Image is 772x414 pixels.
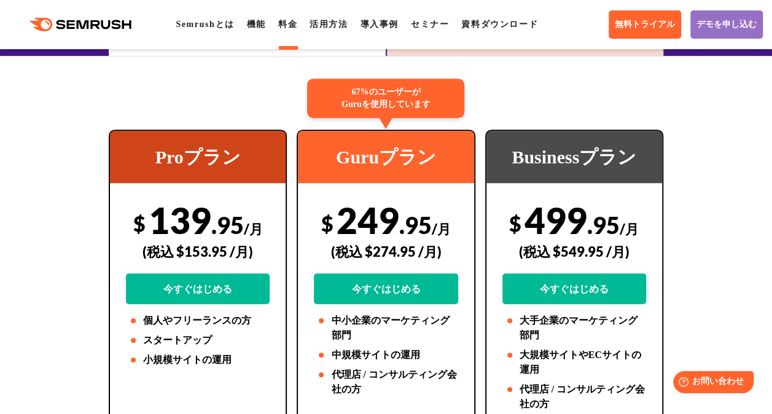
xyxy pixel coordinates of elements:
[461,20,538,29] a: 資料ダウンロード
[587,211,620,239] span: .95
[126,273,270,304] a: 今すぐはじめる
[176,20,234,29] a: Semrushとは
[126,353,270,367] li: 小規模サイトの運用
[314,198,458,304] div: 249
[502,230,646,273] div: (税込 $549.95 /月)
[314,230,458,273] div: (税込 $274.95 /月)
[502,273,646,304] a: 今すぐはじめる
[244,221,263,237] span: /月
[620,221,639,237] span: /月
[615,19,675,30] span: 無料トライアル
[321,211,333,236] span: $
[310,20,348,29] a: 活用方法
[486,131,662,183] div: Businessプラン
[314,367,458,397] li: 代理店 / コンサルティング会社の方
[399,211,432,239] span: .95
[509,211,521,236] span: $
[126,333,270,348] li: スタートアップ
[502,382,646,412] li: 代理店 / コンサルティング会社の方
[696,19,757,30] span: デモを申し込む
[126,198,270,304] div: 139
[502,198,646,304] div: 499
[411,20,449,29] a: セミナー
[663,366,758,400] iframe: Help widget launcher
[247,20,266,29] a: 機能
[126,313,270,328] li: 個人やフリーランスの方
[502,313,646,343] li: 大手企業のマーケティング部門
[690,10,763,39] a: デモを申し込む
[307,79,464,118] div: 67%のユーザーが Guruを使用しています
[110,131,286,183] div: Proプラン
[502,348,646,377] li: 大規模サイトやECサイトの運用
[211,211,244,239] span: .95
[298,131,474,183] div: Guruプラン
[278,20,297,29] a: 料金
[432,221,451,237] span: /月
[609,10,681,39] a: 無料トライアル
[133,211,146,236] span: $
[314,348,458,362] li: 中規模サイトの運用
[126,230,270,273] div: (税込 $153.95 /月)
[314,273,458,304] a: 今すぐはじめる
[314,313,458,343] li: 中小企業のマーケティング部門
[360,20,398,29] a: 導入事例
